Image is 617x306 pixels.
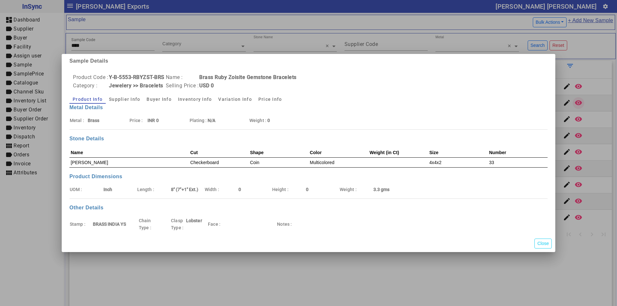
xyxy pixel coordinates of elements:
span: Price Info [258,97,282,101]
b: Sample Details [69,58,108,64]
b: Lobster [186,218,202,223]
td: Clasp Type : [171,217,186,232]
b: Stone Details [69,136,104,141]
td: Category : [73,82,109,90]
b: 0 [267,118,270,123]
span: Inventory Info [178,97,212,101]
b: Brass Ruby Zoisite Gemstone Bracelets [199,74,297,80]
button: Close [534,239,552,249]
th: Size [428,148,488,158]
th: Cut [189,148,249,158]
b: BRASS INDIA YS [93,222,126,227]
span: Supplier Info [109,97,140,101]
td: Weight : [249,117,267,124]
td: Height : [272,186,306,193]
span: Buyer Info [147,97,172,101]
b: Product Dimensions [69,174,122,179]
td: Coin [249,158,308,168]
td: 33 [488,158,548,168]
td: Stamp : [69,217,93,232]
th: Weight (in Ct) [368,148,428,158]
td: Chain Type : [139,217,154,232]
th: Number [488,148,548,158]
td: 4x4x2 [428,158,488,168]
b: INR 0 [148,118,159,123]
td: Face : [208,217,231,232]
td: UOM : [69,186,103,193]
th: Color [308,148,368,158]
td: Plating : [189,117,207,124]
td: Width : [204,186,238,193]
td: Metal : [69,117,87,124]
td: Weight : [339,186,373,193]
td: Price : [129,117,147,124]
td: Length : [137,186,171,193]
b: Metal Details [69,105,103,110]
td: Name : [165,73,199,82]
span: Variation Info [218,97,252,101]
td: Multicolored [308,158,368,168]
b: Brass [88,118,100,123]
b: 0 [306,187,308,192]
b: Other Details [69,205,103,210]
b: 0 [238,187,241,192]
td: Checkerboard [189,158,249,168]
b: Inch [103,187,112,192]
td: Notes : [277,217,300,232]
b: 8" (7"+1" Ext.) [171,187,199,192]
b: Jewelery >> Bracelets [109,83,163,89]
b: N/A [208,118,215,123]
td: Selling Price : [165,82,199,90]
span: Product Info [73,97,103,101]
b: 3.3 gms [373,187,390,192]
b: USD 0 [199,83,214,89]
td: [PERSON_NAME] [69,158,189,168]
td: Product Code : [73,73,109,82]
b: Y-B-5553-RBYZST-BRS [109,74,165,80]
th: Shape [249,148,308,158]
th: Name [69,148,189,158]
